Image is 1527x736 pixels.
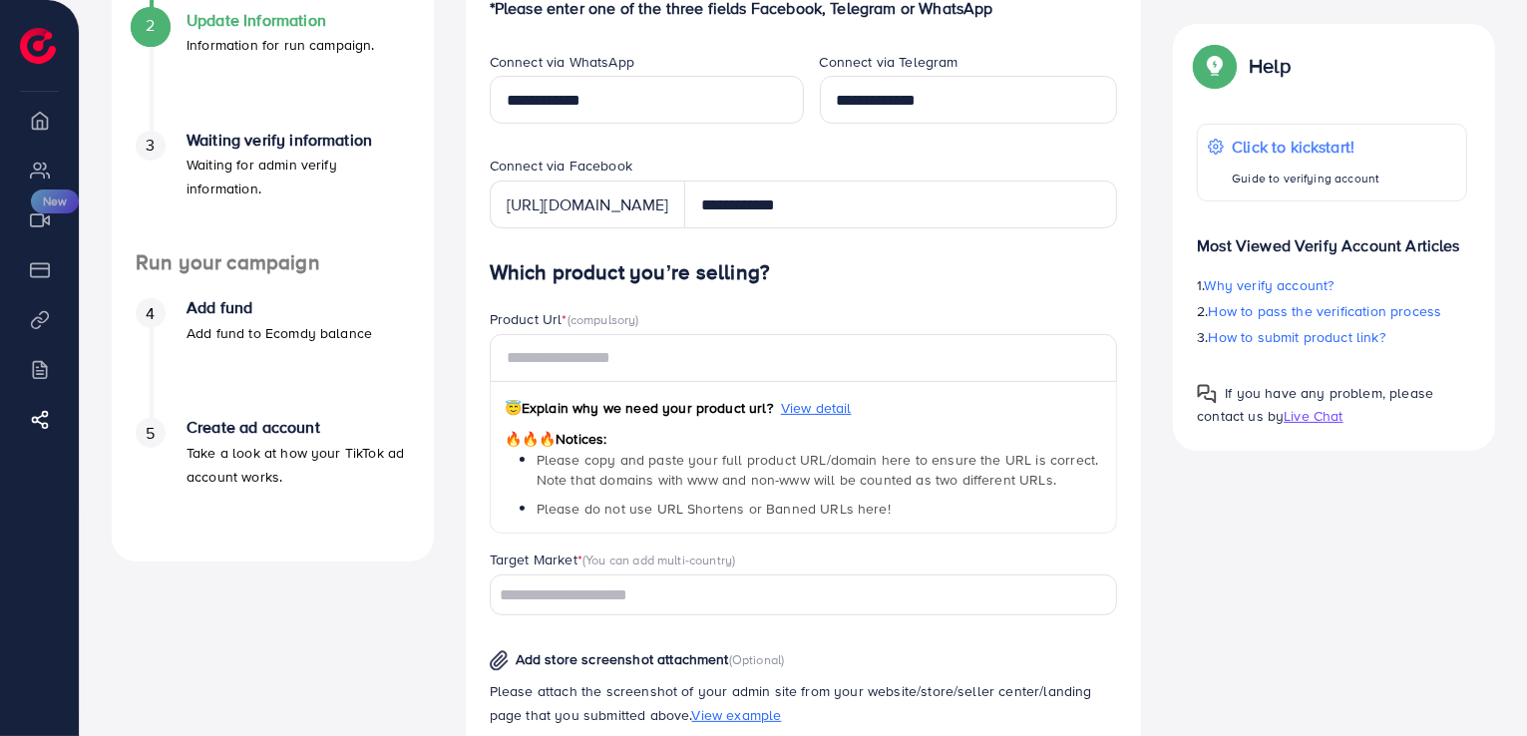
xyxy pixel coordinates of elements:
p: 2. [1197,299,1467,323]
span: 🔥🔥🔥 [505,429,556,449]
p: Information for run campaign. [187,33,375,57]
p: Guide to verifying account [1232,167,1379,190]
p: Help [1249,54,1291,78]
p: Waiting for admin verify information. [187,153,410,200]
img: Popup guide [1197,384,1217,404]
span: If you have any problem, please contact us by [1197,383,1433,426]
span: How to submit product link? [1209,327,1385,347]
span: 2 [146,14,155,37]
span: View example [692,705,782,725]
label: Target Market [490,550,736,569]
input: Search for option [493,580,1092,611]
h4: Which product you’re selling? [490,260,1118,285]
span: (compulsory) [568,310,639,328]
p: 1. [1197,273,1467,297]
img: logo [20,28,56,64]
div: [URL][DOMAIN_NAME] [490,181,685,228]
p: Please attach the screenshot of your admin site from your website/store/seller center/landing pag... [490,679,1118,727]
img: Popup guide [1197,48,1233,84]
li: Waiting verify information [112,131,434,250]
p: 3. [1197,325,1467,349]
h4: Add fund [187,298,372,317]
span: 😇 [505,398,522,418]
label: Connect via Facebook [490,156,632,176]
p: Most Viewed Verify Account Articles [1197,217,1467,257]
h4: Run your campaign [112,250,434,275]
span: Please do not use URL Shortens or Banned URLs here! [537,499,891,519]
h4: Create ad account [187,418,410,437]
span: View detail [781,398,852,418]
span: 5 [146,422,155,445]
iframe: Chat [1442,646,1512,721]
li: Create ad account [112,418,434,538]
h4: Waiting verify information [187,131,410,150]
span: How to pass the verification process [1209,301,1442,321]
span: Please copy and paste your full product URL/domain here to ensure the URL is correct. Note that d... [537,450,1099,490]
li: Add fund [112,298,434,418]
label: Connect via WhatsApp [490,52,634,72]
p: Add fund to Ecomdy balance [187,321,372,345]
span: Why verify account? [1205,275,1335,295]
span: (You can add multi-country) [582,551,735,568]
label: Product Url [490,309,639,329]
p: Take a look at how your TikTok ad account works. [187,441,410,489]
label: Connect via Telegram [820,52,958,72]
div: Search for option [490,574,1118,615]
span: 3 [146,134,155,157]
span: (Optional) [729,650,785,668]
span: 4 [146,302,155,325]
span: Live Chat [1284,406,1342,426]
span: Add store screenshot attachment [516,649,729,669]
li: Update Information [112,11,434,131]
h4: Update Information [187,11,375,30]
img: img [490,650,509,671]
span: Notices: [505,429,607,449]
p: Click to kickstart! [1232,135,1379,159]
span: Explain why we need your product url? [505,398,773,418]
